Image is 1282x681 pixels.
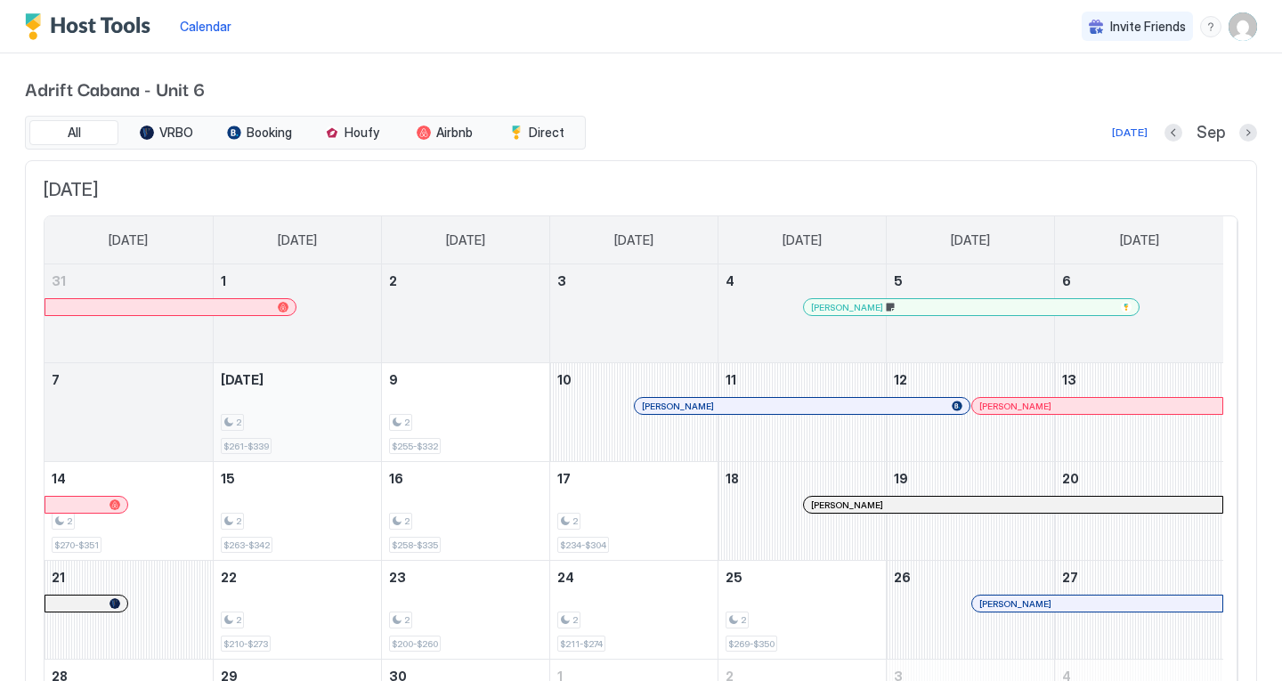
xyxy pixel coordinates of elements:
a: Wednesday [596,216,671,264]
span: 15 [221,471,235,486]
span: [DATE] [221,372,264,387]
td: September 10, 2025 [549,363,718,462]
td: September 20, 2025 [1055,462,1223,561]
span: Invite Friends [1110,19,1186,35]
span: Houfy [345,125,379,141]
span: 31 [52,273,66,288]
span: $234-$304 [560,539,606,551]
span: [PERSON_NAME] [979,401,1051,412]
td: September 3, 2025 [549,264,718,363]
button: Airbnb [400,120,489,145]
span: Airbnb [436,125,473,141]
a: September 15, 2025 [214,462,381,495]
td: September 16, 2025 [381,462,549,561]
a: Monday [260,216,335,264]
a: September 26, 2025 [887,561,1054,594]
span: $258-$335 [392,539,438,551]
span: 2 [572,515,578,527]
a: September 17, 2025 [550,462,718,495]
td: September 11, 2025 [718,363,887,462]
div: [PERSON_NAME] [979,598,1215,610]
span: 14 [52,471,66,486]
td: September 5, 2025 [887,264,1055,363]
span: 5 [894,273,903,288]
button: All [29,120,118,145]
span: All [68,125,81,141]
div: tab-group [25,116,586,150]
span: [DATE] [951,232,990,248]
td: August 31, 2025 [45,264,213,363]
div: Host Tools Logo [25,13,158,40]
a: August 31, 2025 [45,264,213,297]
span: 2 [404,614,410,626]
span: 27 [1062,570,1078,585]
a: September 11, 2025 [718,363,886,396]
td: September 1, 2025 [213,264,381,363]
div: [PERSON_NAME] [811,499,1215,511]
a: September 2, 2025 [382,264,549,297]
td: September 4, 2025 [718,264,887,363]
div: User profile [1229,12,1257,41]
td: September 22, 2025 [213,561,381,660]
span: $210-$273 [223,638,268,650]
button: Direct [492,120,581,145]
span: VRBO [159,125,193,141]
span: 2 [404,515,410,527]
span: 7 [52,372,60,387]
span: 11 [726,372,736,387]
span: [DATE] [783,232,822,248]
span: 9 [389,372,398,387]
span: 2 [741,614,746,626]
a: September 3, 2025 [550,264,718,297]
div: [PERSON_NAME] [979,401,1215,412]
span: 13 [1062,372,1076,387]
span: [DATE] [446,232,485,248]
span: [DATE] [44,179,1238,201]
span: 2 [236,417,241,428]
a: September 7, 2025 [45,363,213,396]
td: September 24, 2025 [549,561,718,660]
td: September 23, 2025 [381,561,549,660]
span: [PERSON_NAME] [811,499,883,511]
span: 23 [389,570,406,585]
td: September 14, 2025 [45,462,213,561]
a: September 23, 2025 [382,561,549,594]
a: September 5, 2025 [887,264,1054,297]
span: 2 [572,614,578,626]
a: September 19, 2025 [887,462,1054,495]
span: Calendar [180,19,231,34]
span: 2 [236,614,241,626]
td: September 13, 2025 [1055,363,1223,462]
span: 26 [894,570,911,585]
a: September 25, 2025 [718,561,886,594]
span: $261-$339 [223,441,269,452]
td: September 19, 2025 [887,462,1055,561]
td: September 21, 2025 [45,561,213,660]
a: September 12, 2025 [887,363,1054,396]
span: 12 [894,372,907,387]
button: VRBO [122,120,211,145]
a: September 8, 2025 [214,363,381,396]
td: September 12, 2025 [887,363,1055,462]
span: Adrift Cabana - Unit 6 [25,75,1257,101]
a: Tuesday [428,216,503,264]
a: Calendar [180,17,231,36]
span: 17 [557,471,571,486]
span: 2 [389,273,397,288]
a: September 16, 2025 [382,462,549,495]
button: Next month [1239,124,1257,142]
td: September 9, 2025 [381,363,549,462]
td: September 7, 2025 [45,363,213,462]
td: September 25, 2025 [718,561,887,660]
td: September 8, 2025 [213,363,381,462]
span: 2 [67,515,72,527]
span: $211-$274 [560,638,603,650]
a: September 20, 2025 [1055,462,1223,495]
a: September 10, 2025 [550,363,718,396]
a: September 18, 2025 [718,462,886,495]
span: [PERSON_NAME] [642,401,714,412]
span: 25 [726,570,742,585]
a: September 9, 2025 [382,363,549,396]
span: 24 [557,570,574,585]
span: 20 [1062,471,1079,486]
